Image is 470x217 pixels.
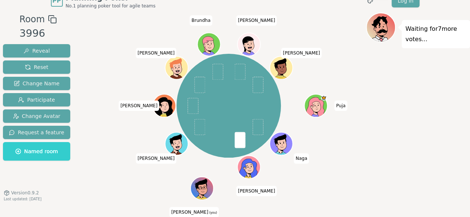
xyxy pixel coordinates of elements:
p: Waiting for 7 more votes... [405,24,466,45]
button: Version0.9.2 [4,190,39,196]
span: Room [19,13,45,26]
span: Click to change your name [189,15,212,26]
span: Reveal [23,47,50,55]
span: Named room [15,148,58,155]
button: Named room [3,142,70,161]
button: Change Name [3,77,70,90]
button: Change Avatar [3,109,70,123]
button: Reset [3,60,70,74]
span: Change Name [14,80,59,87]
div: 3996 [19,26,56,41]
span: Click to change your name [236,15,277,26]
button: Participate [3,93,70,106]
span: Click to change your name [236,186,277,196]
button: Reveal [3,44,70,57]
span: Last updated: [DATE] [4,197,42,201]
button: Click to change your avatar [191,178,213,199]
span: Version 0.9.2 [11,190,39,196]
span: Click to change your name [294,153,309,164]
span: Request a feature [9,129,64,136]
span: Participate [18,96,55,103]
span: Click to change your name [136,153,176,164]
button: Request a feature [3,126,70,139]
span: Click to change your name [119,101,159,111]
span: (you) [208,211,217,214]
span: Click to change your name [136,48,176,58]
span: Click to change your name [281,48,322,58]
span: Click to change your name [334,101,347,111]
span: No.1 planning poker tool for agile teams [66,3,156,9]
span: Puja is the host [321,95,326,101]
span: Change Avatar [13,112,61,120]
span: Reset [25,63,48,71]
